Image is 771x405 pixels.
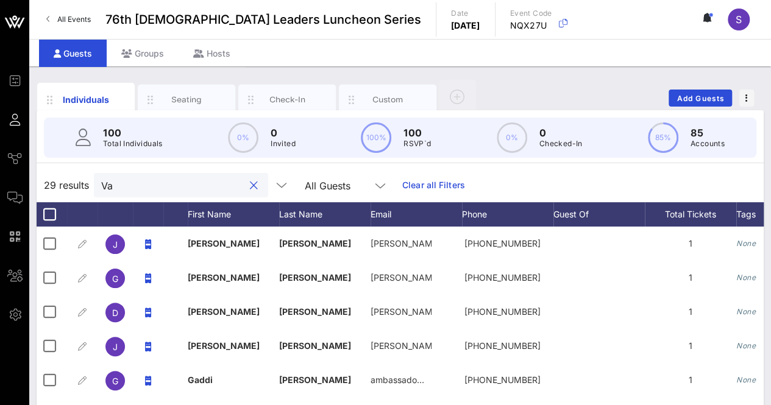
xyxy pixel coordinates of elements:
[112,376,118,386] span: G
[271,125,296,140] p: 0
[160,94,214,105] div: Seating
[39,10,98,29] a: All Events
[510,7,552,19] p: Event Code
[451,19,480,32] p: [DATE]
[464,375,541,385] span: +17146243365
[371,329,432,363] p: [PERSON_NAME]…
[645,363,736,397] div: 1
[403,138,431,150] p: RSVP`d
[645,227,736,261] div: 1
[279,272,351,283] span: [PERSON_NAME]
[59,93,113,106] div: Individuals
[645,202,736,227] div: Total Tickets
[691,138,725,150] p: Accounts
[112,308,118,318] span: D
[105,10,421,29] span: 76th [DEMOGRAPHIC_DATA] Leaders Luncheon Series
[103,125,163,140] p: 100
[188,202,279,227] div: First Name
[645,295,736,329] div: 1
[736,375,756,384] i: None
[736,273,756,282] i: None
[402,178,465,192] a: Clear all Filters
[728,9,750,30] div: S
[510,19,552,32] p: NQX27U
[462,202,553,227] div: Phone
[250,180,258,192] button: clear icon
[669,90,732,107] button: Add Guests
[39,40,107,67] div: Guests
[188,306,260,317] span: [PERSON_NAME]
[361,94,415,105] div: Custom
[113,342,118,352] span: J
[539,125,583,140] p: 0
[279,306,351,317] span: [PERSON_NAME]
[305,180,350,191] div: All Guests
[736,341,756,350] i: None
[464,306,541,317] span: +13055824744
[112,273,118,284] span: G
[371,227,432,261] p: [PERSON_NAME]…
[279,375,351,385] span: [PERSON_NAME]
[260,94,314,105] div: Check-In
[677,94,725,103] span: Add Guests
[464,238,541,248] span: +16025418948
[736,239,756,248] i: None
[464,272,541,283] span: +12135003331
[736,307,756,316] i: None
[113,239,118,250] span: J
[403,125,431,140] p: 100
[297,173,395,197] div: All Guests
[107,40,179,67] div: Groups
[279,340,351,351] span: [PERSON_NAME]
[645,329,736,363] div: 1
[451,7,480,19] p: Date
[539,138,583,150] p: Checked-In
[371,261,432,295] p: [PERSON_NAME]or…
[279,238,351,248] span: [PERSON_NAME]
[371,295,432,329] p: [PERSON_NAME]…
[464,340,541,351] span: +16262744854
[279,202,371,227] div: Last Name
[188,340,260,351] span: [PERSON_NAME]
[371,202,462,227] div: Email
[188,272,260,283] span: [PERSON_NAME]
[188,238,260,248] span: [PERSON_NAME]
[179,40,245,67] div: Hosts
[57,15,91,24] span: All Events
[736,13,742,26] span: S
[188,375,213,385] span: Gaddi
[44,178,89,192] span: 29 results
[645,261,736,295] div: 1
[553,202,645,227] div: Guest Of
[691,125,725,140] p: 85
[371,363,424,397] p: ambassado…
[103,138,163,150] p: Total Individuals
[271,138,296,150] p: Invited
